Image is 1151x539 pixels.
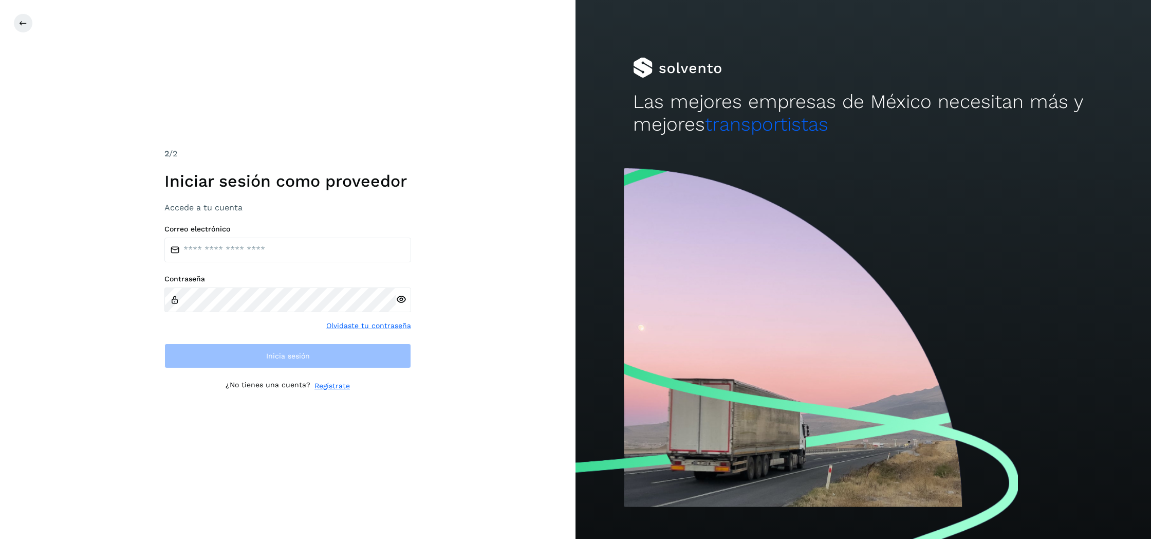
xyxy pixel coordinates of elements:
span: transportistas [705,113,828,135]
label: Contraseña [164,275,411,283]
a: Regístrate [314,381,350,391]
h3: Accede a tu cuenta [164,203,411,212]
span: Inicia sesión [266,352,310,360]
h2: Las mejores empresas de México necesitan más y mejores [633,91,1093,136]
span: 2 [164,149,169,158]
div: /2 [164,148,411,160]
button: Inicia sesión [164,344,411,368]
p: ¿No tienes una cuenta? [226,381,310,391]
label: Correo electrónico [164,225,411,233]
a: Olvidaste tu contraseña [326,320,411,331]
h1: Iniciar sesión como proveedor [164,171,411,191]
